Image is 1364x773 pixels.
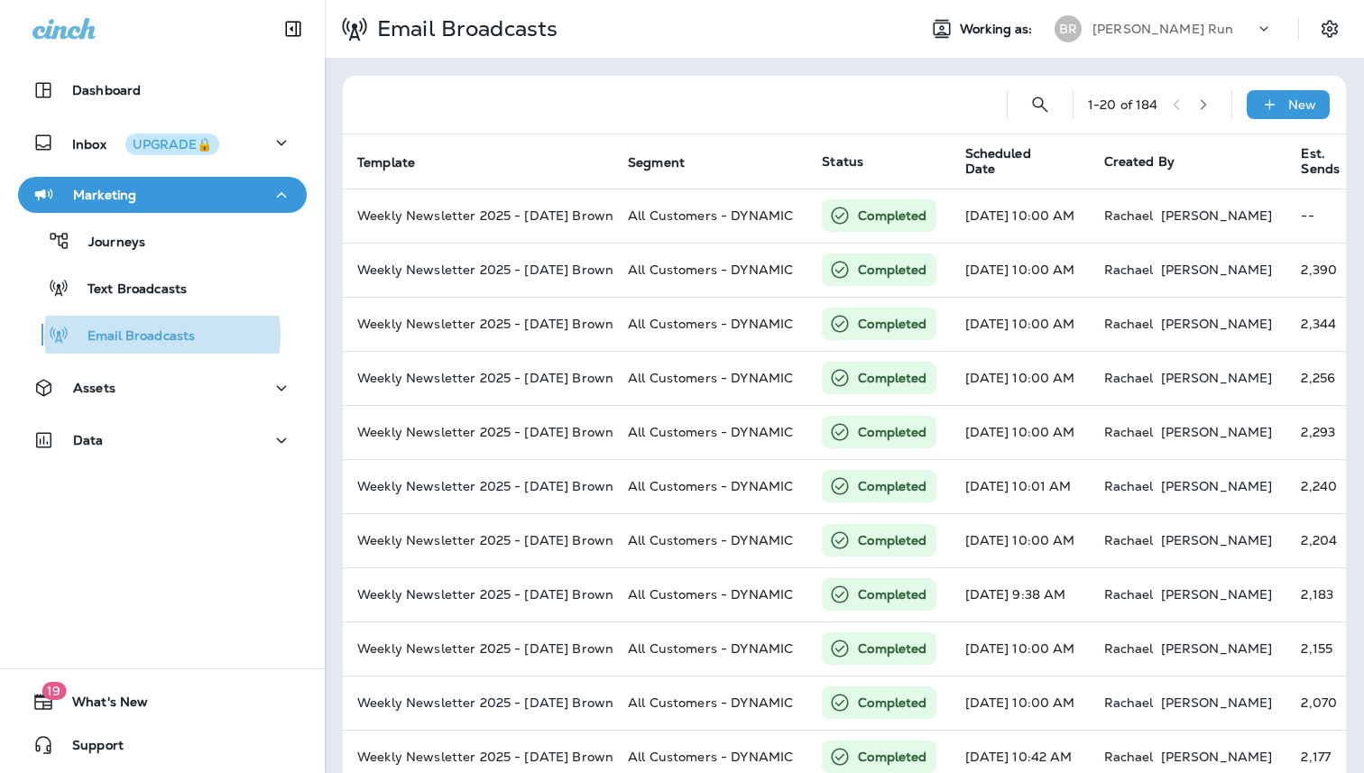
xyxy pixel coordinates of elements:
p: Text Broadcasts [69,281,187,299]
span: All Customers - DYNAMIC [628,749,793,765]
button: InboxUPGRADE🔒 [18,124,307,161]
button: Marketing [18,177,307,213]
p: Completed [858,207,926,225]
span: All Customers - DYNAMIC [628,207,793,224]
td: [DATE] 10:00 AM [951,243,1090,297]
span: 19 [41,682,66,700]
p: Completed [858,531,926,549]
p: [PERSON_NAME] [1161,641,1273,656]
span: Template [357,155,415,170]
span: All Customers - DYNAMIC [628,370,793,386]
button: Support [18,727,307,763]
p: Weekly Newsletter 2025 - 6/23/25 Browns Run [357,750,599,764]
p: [PERSON_NAME] [1161,262,1273,277]
span: All Customers - DYNAMIC [628,262,793,278]
p: Dashboard [72,83,141,97]
span: All Customers - DYNAMIC [628,640,793,657]
div: 1 - 20 of 184 [1088,97,1158,112]
p: [PERSON_NAME] [1161,425,1273,439]
p: Completed [858,315,926,333]
p: [PERSON_NAME] [1161,479,1273,493]
p: [PERSON_NAME] Run [1092,22,1233,36]
p: Assets [73,381,115,395]
p: Data [73,433,104,447]
p: [PERSON_NAME] [1161,208,1273,223]
p: Rachael [1104,425,1154,439]
p: Weekly Newsletter 2025 - 8/18/25 Browns Run [357,317,599,331]
span: What's New [54,695,148,716]
p: Rachael [1104,750,1154,764]
p: Weekly Newsletter 2025 - 7/28/25 Browns Run [357,479,599,493]
button: Data [18,422,307,458]
p: Marketing [73,188,136,202]
p: Completed [858,640,926,658]
span: All Customers - DYNAMIC [628,424,793,440]
button: UPGRADE🔒 [125,133,219,155]
span: Created By [1104,153,1175,170]
p: Rachael [1104,533,1154,548]
p: New [1288,97,1316,112]
p: Weekly Newsletter 2025 - 8/11/25 Browns Run [357,371,599,385]
p: Completed [858,748,926,766]
button: Search Email Broadcasts [1022,87,1058,123]
div: UPGRADE🔒 [133,138,212,151]
p: Email Broadcasts [370,15,558,42]
p: Completed [858,369,926,387]
p: Email Broadcasts [69,328,195,345]
p: [PERSON_NAME] [1161,317,1273,331]
p: [PERSON_NAME] [1161,750,1273,764]
td: [DATE] 10:00 AM [951,405,1090,459]
button: Text Broadcasts [18,269,307,307]
td: [DATE] 10:00 AM [951,676,1090,730]
p: Completed [858,423,926,441]
td: [DATE] 10:00 AM [951,513,1090,567]
span: Support [54,738,124,759]
td: [DATE] 10:00 AM [951,297,1090,351]
p: Weekly Newsletter 2025 - 6/30/25 Browns Run [357,695,599,710]
span: All Customers - DYNAMIC [628,586,793,603]
p: [PERSON_NAME] [1161,587,1273,602]
span: All Customers - DYNAMIC [628,532,793,548]
span: All Customers - DYNAMIC [628,695,793,711]
p: Weekly Newsletter 2025 - 8/4/25 Browns Run [357,425,599,439]
span: Status [822,153,863,170]
p: [PERSON_NAME] [1161,371,1273,385]
span: Working as: [960,22,1037,37]
button: Assets [18,370,307,406]
p: Weekly Newsletter 2025 - 7/21/25 Browns Run [357,533,599,548]
td: [DATE] 9:38 AM [951,567,1090,621]
div: BR [1055,15,1082,42]
p: Weekly Newsletter 2025 - 7/14/25 Browns Run [357,587,599,602]
p: Inbox [72,133,219,152]
p: Weekly Newsletter 2025 - 8/26/25 Browns Run [357,262,599,277]
p: Rachael [1104,695,1154,710]
p: Rachael [1104,317,1154,331]
td: [DATE] 10:00 AM [951,189,1090,243]
span: Segment [628,154,708,170]
p: Rachael [1104,641,1154,656]
button: 19What's New [18,684,307,720]
p: Completed [858,585,926,603]
p: Journeys [70,235,145,252]
button: Email Broadcasts [18,316,307,354]
span: Scheduled Date [965,146,1083,177]
p: Rachael [1104,208,1154,223]
td: [DATE] 10:00 AM [951,351,1090,405]
p: Completed [858,477,926,495]
span: All Customers - DYNAMIC [628,478,793,494]
span: Template [357,154,438,170]
p: Completed [858,261,926,279]
td: [DATE] 10:01 AM [951,459,1090,513]
button: Journeys [18,222,307,260]
p: Rachael [1104,371,1154,385]
button: Dashboard [18,72,307,108]
button: Settings [1313,13,1346,45]
p: Completed [858,694,926,712]
p: Rachael [1104,262,1154,277]
span: All Customers - DYNAMIC [628,316,793,332]
p: Weekly Newsletter 2025 - 7/7/25 Browns Run [357,641,599,656]
span: Scheduled Date [965,146,1059,177]
p: [PERSON_NAME] [1161,695,1273,710]
td: [DATE] 10:00 AM [951,621,1090,676]
p: [PERSON_NAME] [1161,533,1273,548]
